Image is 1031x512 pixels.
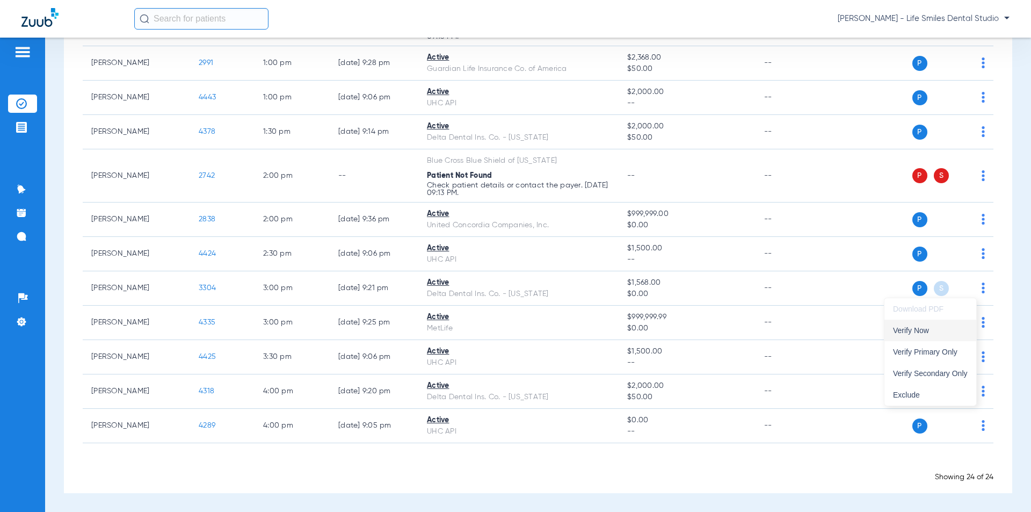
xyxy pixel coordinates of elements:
span: Exclude [893,391,968,399]
span: Verify Now [893,327,968,334]
iframe: Chat Widget [977,460,1031,512]
span: Verify Primary Only [893,348,968,356]
span: Verify Secondary Only [893,370,968,377]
